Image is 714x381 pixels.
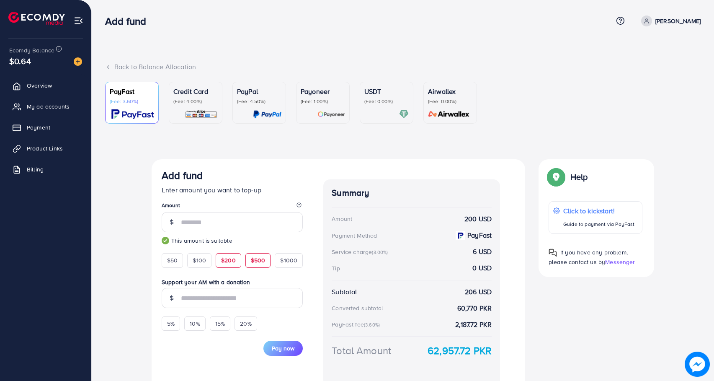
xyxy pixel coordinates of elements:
[332,264,340,272] div: Tip
[27,144,63,153] span: Product Links
[74,16,83,26] img: menu
[9,55,31,67] span: $0.64
[428,98,472,105] p: (Fee: 0.00%)
[686,352,709,376] img: image
[549,248,628,266] span: If you have any problem, please contact us by
[167,256,178,264] span: $50
[570,172,588,182] p: Help
[332,215,352,223] div: Amount
[456,231,465,240] img: payment
[464,214,492,224] strong: 200 USD
[473,247,492,257] strong: 6 USD
[6,77,85,94] a: Overview
[6,119,85,136] a: Payment
[215,319,225,328] span: 15%
[332,343,391,358] div: Total Amount
[638,16,701,26] a: [PERSON_NAME]
[425,109,472,119] img: card
[105,62,701,72] div: Back to Balance Allocation
[332,287,357,297] div: Subtotal
[655,16,701,26] p: [PERSON_NAME]
[472,263,492,273] strong: 0 USD
[428,86,472,96] p: Airwallex
[549,169,564,184] img: Popup guide
[162,237,169,244] img: guide
[6,161,85,178] a: Billing
[167,319,175,328] span: 5%
[280,256,297,264] span: $1000
[173,98,218,105] p: (Fee: 4.00%)
[162,236,303,245] small: This amount is suitable
[253,109,281,119] img: card
[27,123,50,132] span: Payment
[190,319,200,328] span: 10%
[605,258,635,266] span: Messenger
[301,98,345,105] p: (Fee: 1.00%)
[364,98,409,105] p: (Fee: 0.00%)
[237,98,281,105] p: (Fee: 4.50%)
[111,109,154,119] img: card
[563,206,634,216] p: Click to kickstart!
[110,98,154,105] p: (Fee: 3.60%)
[6,98,85,115] a: My ad accounts
[237,86,281,96] p: PayPal
[364,86,409,96] p: USDT
[6,140,85,157] a: Product Links
[563,219,634,229] p: Guide to payment via PayFast
[240,319,251,328] span: 20%
[162,278,303,286] label: Support your AM with a donation
[263,341,303,356] button: Pay now
[162,185,303,195] p: Enter amount you want to top-up
[455,320,492,329] strong: 2,187.72 PKR
[185,109,218,119] img: card
[332,248,390,256] div: Service charge
[332,188,492,198] h4: Summary
[467,231,492,240] strong: PayFast
[27,102,70,111] span: My ad accounts
[549,249,557,257] img: Popup guide
[221,256,236,264] span: $200
[162,202,303,212] legend: Amount
[251,256,265,264] span: $500
[372,249,388,256] small: (3.00%)
[105,15,153,27] h3: Add fund
[110,86,154,96] p: PayFast
[162,169,203,181] h3: Add fund
[428,343,492,358] strong: 62,957.72 PKR
[332,320,382,329] div: PayFast fee
[457,303,492,313] strong: 60,770 PKR
[272,344,294,352] span: Pay now
[399,109,409,119] img: card
[301,86,345,96] p: Payoneer
[465,287,492,297] strong: 206 USD
[9,46,54,54] span: Ecomdy Balance
[332,231,377,240] div: Payment Method
[173,86,218,96] p: Credit Card
[364,321,380,328] small: (3.60%)
[27,81,52,90] span: Overview
[317,109,345,119] img: card
[27,165,44,174] span: Billing
[193,256,206,264] span: $100
[8,12,65,25] img: logo
[332,304,383,312] div: Converted subtotal
[74,57,82,66] img: image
